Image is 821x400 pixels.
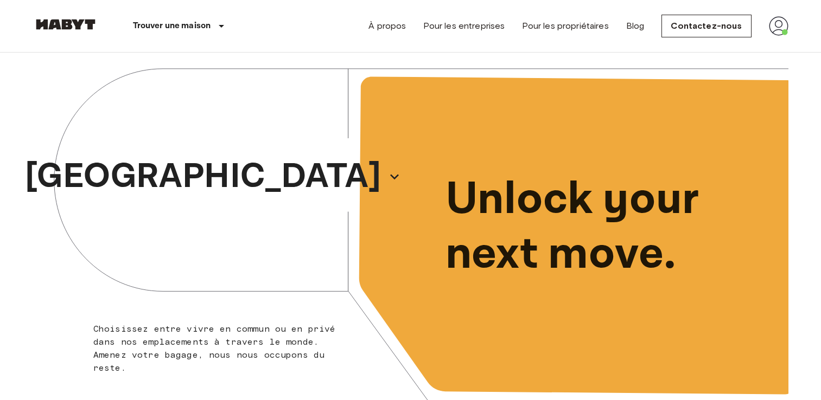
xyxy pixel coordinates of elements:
img: Habyt [33,19,98,30]
a: Pour les propriétaires [522,20,608,33]
a: À propos [368,20,406,33]
p: Choisissez entre vivre en commun ou en privé dans nos emplacements à travers le monde. Amenez vot... [93,322,342,375]
p: Trouver une maison [133,20,211,33]
a: Pour les entreprises [423,20,505,33]
a: Blog [626,20,645,33]
button: [GEOGRAPHIC_DATA] [21,147,405,206]
p: Unlock your next move. [445,172,771,282]
a: Contactez-nous [661,15,751,37]
img: avatar [769,16,788,36]
p: [GEOGRAPHIC_DATA] [25,151,381,203]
